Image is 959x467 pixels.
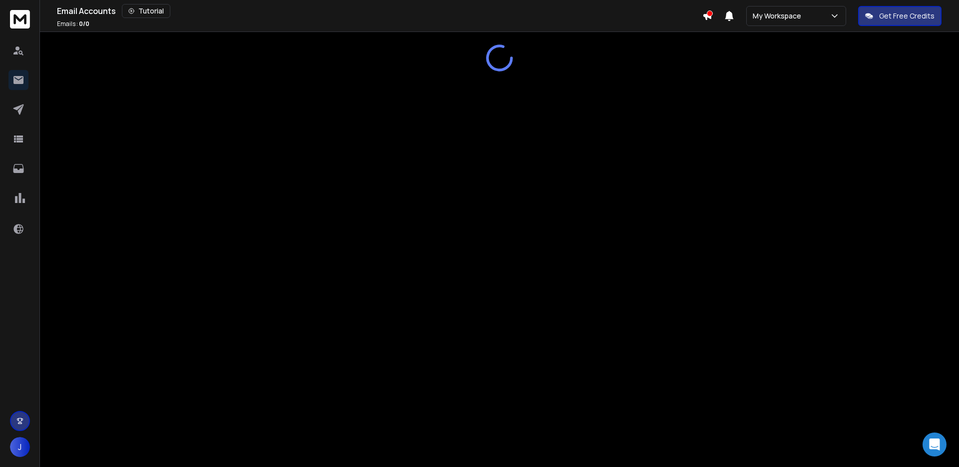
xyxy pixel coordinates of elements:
p: Emails : [57,20,89,28]
button: Get Free Credits [858,6,942,26]
p: Get Free Credits [879,11,935,21]
div: Email Accounts [57,4,702,18]
span: 0 / 0 [79,19,89,28]
button: J [10,437,30,457]
div: Open Intercom Messenger [923,432,947,456]
button: Tutorial [122,4,170,18]
p: My Workspace [753,11,805,21]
